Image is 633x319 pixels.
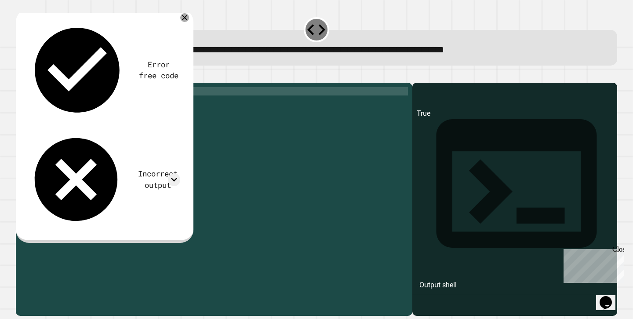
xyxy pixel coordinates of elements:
div: Chat with us now!Close [4,4,61,56]
iframe: chat widget [560,246,624,283]
div: True [417,108,613,316]
div: Incorrect output [135,168,181,191]
div: Error free code [137,59,180,82]
iframe: chat widget [596,284,624,310]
